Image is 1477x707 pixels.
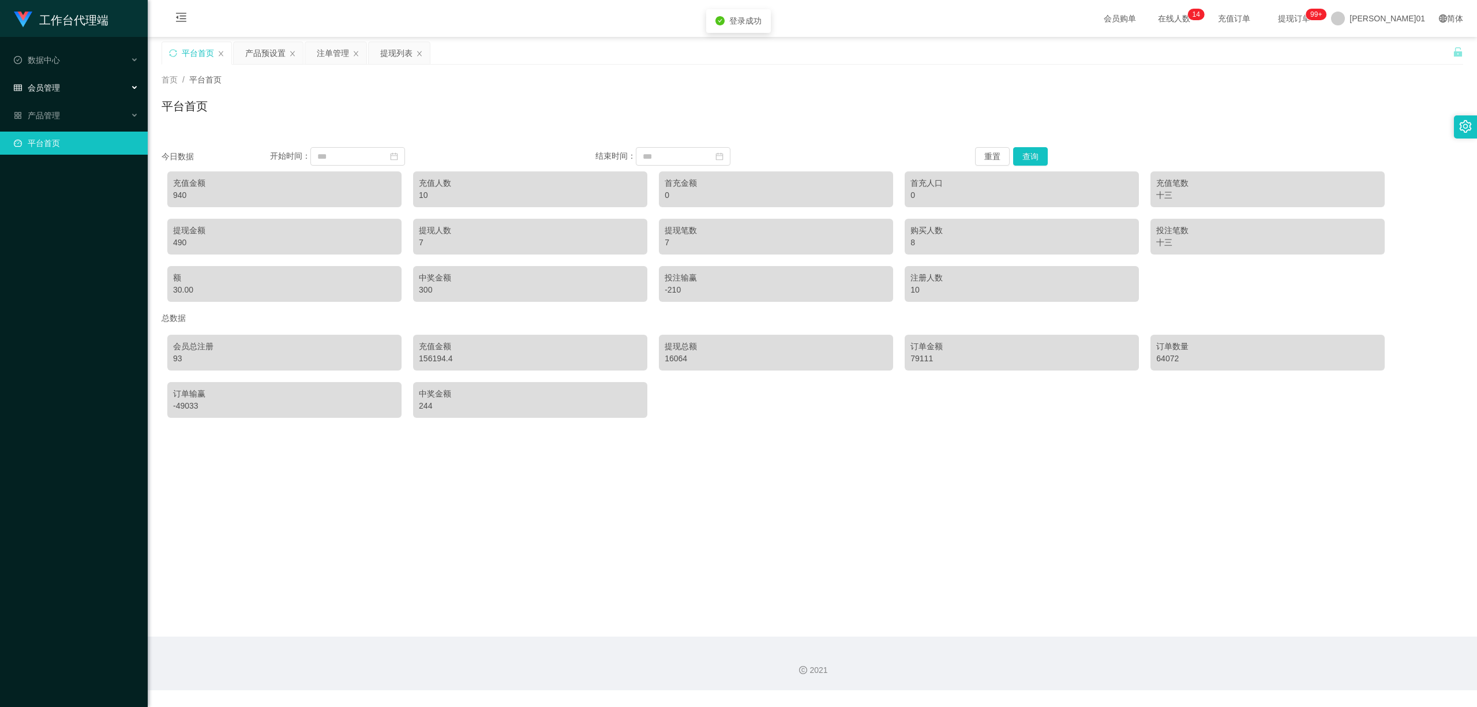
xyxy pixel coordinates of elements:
font: 注单管理 [317,48,349,58]
font: 64072 [1156,354,1179,363]
font: 4 [1196,10,1200,18]
font: 十三 [1156,190,1172,200]
font: 会员管理 [28,83,60,92]
font: / [182,75,185,84]
font: 十三 [1156,238,1172,247]
font: 99+ [1310,10,1322,18]
font: 投注输赢 [665,273,697,282]
i: 图标: 菜单折叠 [162,1,201,38]
i: 图标：日历 [715,152,723,160]
font: 充值人数 [419,178,451,188]
font: 订单输赢 [173,389,205,398]
i: 图标： 关闭 [289,50,296,57]
i: 图标: appstore-o [14,111,22,119]
font: -49033 [173,401,198,410]
font: 79111 [910,354,933,363]
font: 93 [173,354,182,363]
font: 中奖金额 [419,273,451,282]
button: 查询 [1013,147,1048,166]
button: 重置 [975,147,1010,166]
font: 会员购单 [1104,14,1136,23]
font: 首页 [162,75,178,84]
sup: 14 [1188,9,1205,20]
font: 0 [665,190,669,200]
font: 购买人数 [910,226,943,235]
font: [PERSON_NAME]01 [1349,14,1425,23]
font: 平台首页 [189,75,222,84]
i: 图标：勾选圆圈 [715,16,725,25]
font: 结束时间： [595,151,636,160]
font: 10 [419,190,428,200]
font: 充值金额 [173,178,205,188]
i: 图标：版权 [799,666,807,674]
font: 首充金额 [665,178,697,188]
font: 1 [1193,10,1197,18]
font: 156194.4 [419,354,452,363]
font: 产品预设置 [245,48,286,58]
font: 工作台代理端 [39,14,108,27]
font: 数据中心 [28,55,60,65]
font: 简体 [1447,14,1463,23]
font: 16064 [665,354,687,363]
i: 图标：同步 [169,49,177,57]
font: 0 [910,190,915,200]
font: 7 [665,238,669,247]
font: 充值笔数 [1156,178,1189,188]
font: 提现订单 [1278,14,1310,23]
i: 图标：设置 [1459,120,1472,133]
font: 940 [173,190,186,200]
font: 300 [419,285,432,294]
font: 提现金额 [173,226,205,235]
font: 490 [173,238,186,247]
font: 今日数据 [162,152,194,161]
i: 图标： 关闭 [218,50,224,57]
font: 在线人数 [1158,14,1190,23]
font: 开始时间： [270,151,310,160]
font: 10 [910,285,920,294]
font: 提现笔数 [665,226,697,235]
img: logo.9652507e.png [14,12,32,28]
i: 图标: 检查-圆圈-o [14,56,22,64]
font: 额 [173,273,181,282]
font: 平台首页 [162,100,208,113]
i: 图标： 关闭 [416,50,423,57]
font: 投注笔数 [1156,226,1189,235]
font: 平台首页 [182,48,214,58]
font: 首充人口 [910,178,943,188]
a: 工作台代理端 [14,14,108,23]
font: 中奖金额 [419,389,451,398]
font: -210 [665,285,681,294]
i: 图标：日历 [390,152,398,160]
i: 图标: 全球 [1439,14,1447,23]
font: 订单数量 [1156,342,1189,351]
font: 充值订单 [1218,14,1250,23]
font: 2021 [809,665,827,675]
font: 244 [419,401,432,410]
font: 充值金额 [419,342,451,351]
i: 图标： 解锁 [1453,47,1463,57]
font: 提现总额 [665,342,697,351]
font: 会员总注册 [173,342,213,351]
font: 总数据 [162,313,186,323]
font: 注册人数 [910,273,943,282]
a: 图标：仪表板平台首页 [14,132,138,155]
font: 8 [910,238,915,247]
font: 30.00 [173,285,193,294]
font: 登录成功 [729,16,762,25]
sup: 917 [1306,9,1326,20]
font: 产品管理 [28,111,60,120]
font: 订单金额 [910,342,943,351]
font: 提现列表 [380,48,413,58]
i: 图标： 表格 [14,84,22,92]
i: 图标： 关闭 [353,50,359,57]
font: 提现人数 [419,226,451,235]
font: 7 [419,238,423,247]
